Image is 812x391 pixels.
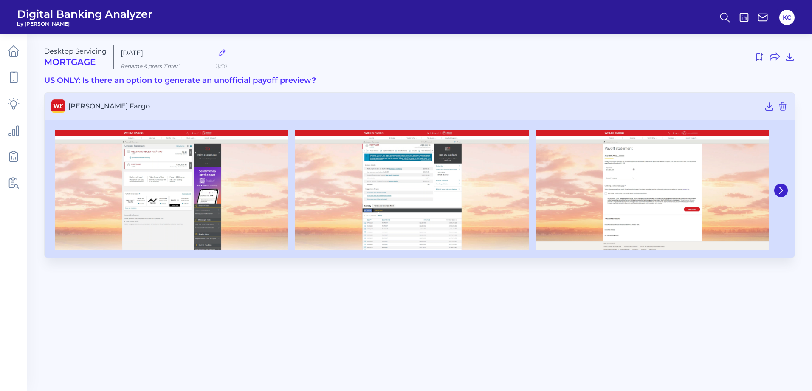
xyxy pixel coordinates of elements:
h2: Mortgage [44,57,107,67]
span: by [PERSON_NAME] [17,20,152,27]
img: Wells Fargo [295,130,529,250]
p: Rename & press 'Enter' [121,63,227,69]
span: Digital Banking Analyzer [17,8,152,20]
img: Wells Fargo [536,130,769,250]
span: 11/50 [215,63,227,69]
span: [PERSON_NAME] Fargo [68,102,761,110]
button: KC [779,10,795,25]
h3: US ONLY: Is there an option to generate an unofficial payoff preview? [44,76,795,85]
img: Wells Fargo [55,130,288,250]
div: Desktop Servicing [44,47,107,67]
